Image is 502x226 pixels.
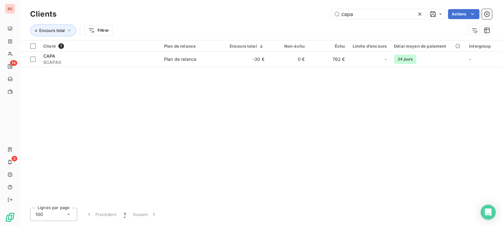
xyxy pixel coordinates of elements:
span: 100 [35,211,43,218]
div: Intergroup [469,44,498,49]
div: Plan de relance [164,56,196,62]
span: 1 [58,43,64,49]
span: 3 [12,156,17,161]
span: 24 jours [394,55,416,64]
td: 0 € [268,52,308,67]
span: 9CAPA0 [43,59,157,66]
div: Échu [312,44,345,49]
td: 762 € [308,52,349,67]
button: Actions [448,9,479,19]
button: 1 [120,208,129,221]
td: -30 € [226,52,268,67]
h3: Clients [30,8,56,20]
div: Open Intercom Messenger [481,205,496,220]
button: Précédent [82,208,120,221]
span: 1 [124,211,125,218]
span: CAPA [43,53,56,59]
span: Client [43,44,56,49]
button: Suivant [129,208,161,221]
div: Délai moyen de paiement [394,44,462,49]
span: - [469,56,471,62]
span: 14 [10,60,17,66]
div: Limite d’encours [352,44,387,49]
div: SO [5,4,15,14]
div: Plan de relance [164,44,222,49]
button: Encours total [30,24,76,36]
button: Filtrer [84,25,113,35]
span: - [385,56,387,62]
input: Rechercher [331,9,425,19]
span: Encours total [39,28,65,33]
div: Encours total [229,44,264,49]
img: Logo LeanPay [5,212,15,222]
div: Non-échu [272,44,305,49]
